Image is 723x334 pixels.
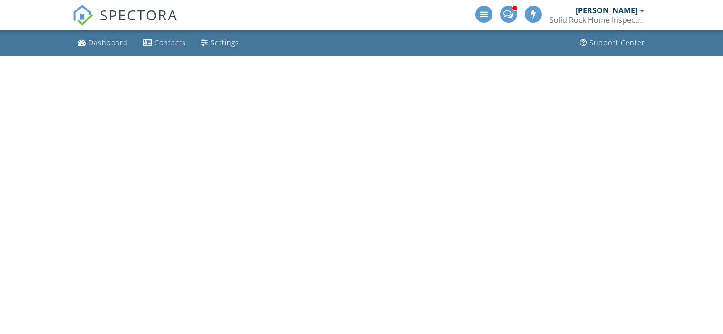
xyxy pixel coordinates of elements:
a: Settings [197,34,243,52]
div: Solid Rock Home Inspections [549,15,645,25]
a: SPECTORA [72,13,178,33]
a: Support Center [576,34,649,52]
img: The Best Home Inspection Software - Spectora [72,5,93,26]
a: Dashboard [74,34,132,52]
div: [PERSON_NAME] [576,6,637,15]
a: Contacts [139,34,190,52]
div: Settings [211,38,239,47]
div: Dashboard [88,38,128,47]
div: Support Center [589,38,645,47]
span: SPECTORA [100,5,178,25]
div: Contacts [154,38,186,47]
